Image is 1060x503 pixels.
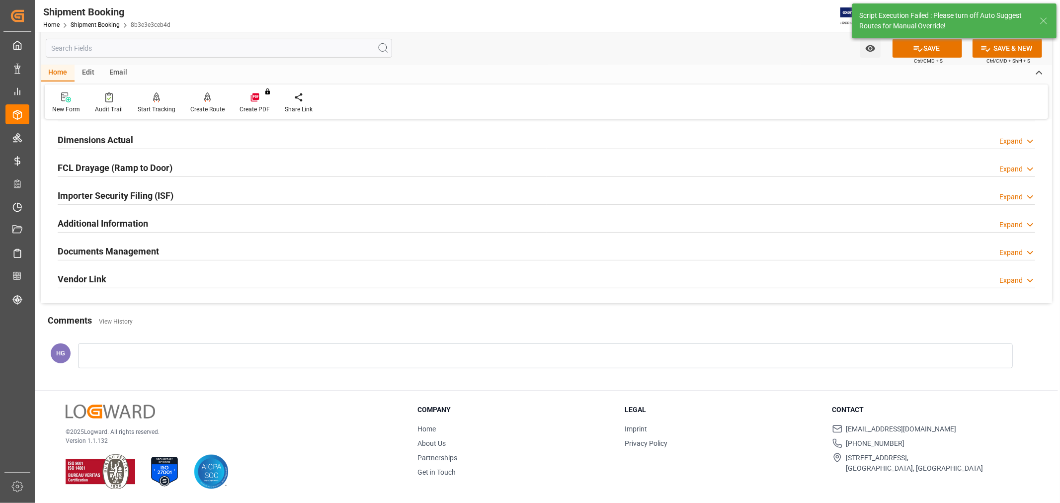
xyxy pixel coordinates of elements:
[285,105,313,114] div: Share Link
[190,105,225,114] div: Create Route
[147,454,182,489] img: ISO 27001 Certification
[999,136,1023,147] div: Expand
[973,39,1042,58] button: SAVE & NEW
[71,21,120,28] a: Shipment Booking
[417,425,436,433] a: Home
[46,39,392,58] input: Search Fields
[43,4,170,19] div: Shipment Booking
[417,468,456,476] a: Get in Touch
[860,39,881,58] button: open menu
[417,454,457,462] a: Partnerships
[66,427,393,436] p: © 2025 Logward. All rights reserved.
[846,453,983,474] span: [STREET_ADDRESS], [GEOGRAPHIC_DATA], [GEOGRAPHIC_DATA]
[846,438,905,449] span: [PHONE_NUMBER]
[58,161,172,174] h2: FCL Drayage (Ramp to Door)
[625,439,667,447] a: Privacy Policy
[893,39,962,58] button: SAVE
[625,405,819,415] h3: Legal
[52,105,80,114] div: New Form
[417,439,446,447] a: About Us
[859,10,1030,31] div: Script Execution Failed : Please turn off Auto Suggest Routes for Manual Override!
[48,314,92,327] h2: Comments
[66,405,155,419] img: Logward Logo
[99,318,133,325] a: View History
[986,57,1030,65] span: Ctrl/CMD + Shift + S
[43,21,60,28] a: Home
[66,454,135,489] img: ISO 9001 & ISO 14001 Certification
[66,436,393,445] p: Version 1.1.132
[56,349,65,357] span: HG
[999,248,1023,258] div: Expand
[625,425,647,433] a: Imprint
[102,65,135,82] div: Email
[999,275,1023,286] div: Expand
[999,192,1023,202] div: Expand
[75,65,102,82] div: Edit
[58,133,133,147] h2: Dimensions Actual
[417,405,612,415] h3: Company
[999,220,1023,230] div: Expand
[58,217,148,230] h2: Additional Information
[58,272,106,286] h2: Vendor Link
[914,57,943,65] span: Ctrl/CMD + S
[832,405,1027,415] h3: Contact
[138,105,175,114] div: Start Tracking
[840,7,875,25] img: Exertis%20JAM%20-%20Email%20Logo.jpg_1722504956.jpg
[58,245,159,258] h2: Documents Management
[41,65,75,82] div: Home
[58,189,173,202] h2: Importer Security Filing (ISF)
[999,164,1023,174] div: Expand
[846,424,957,434] span: [EMAIL_ADDRESS][DOMAIN_NAME]
[95,105,123,114] div: Audit Trail
[194,454,229,489] img: AICPA SOC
